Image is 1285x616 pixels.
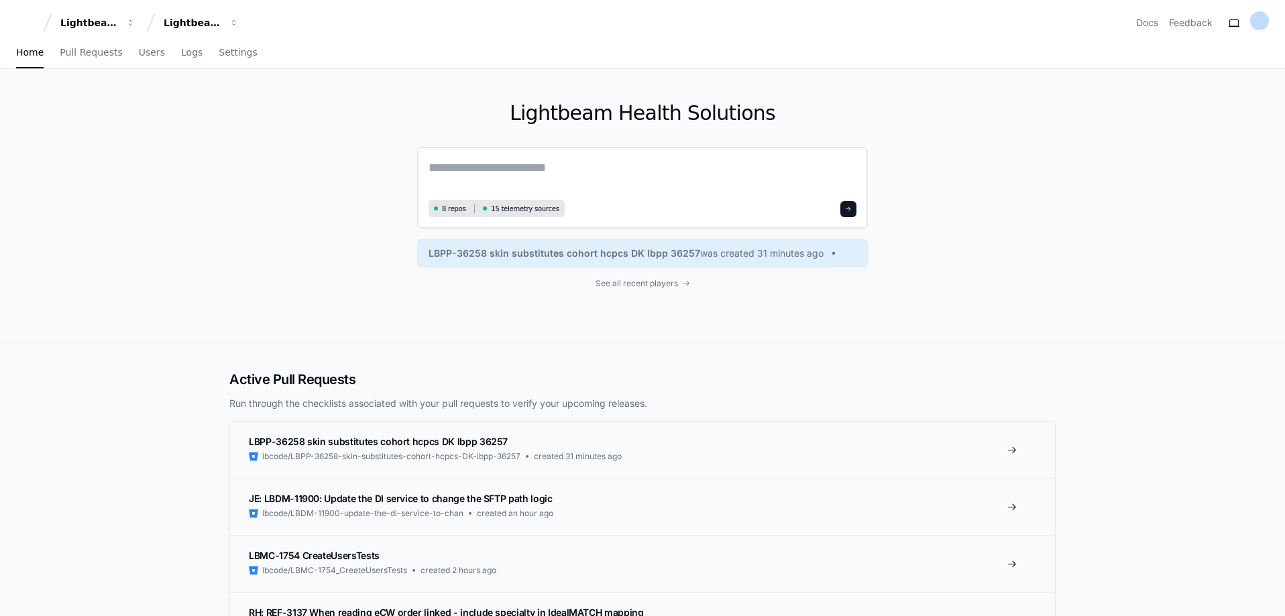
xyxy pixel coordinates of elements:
[60,38,122,68] a: Pull Requests
[421,565,496,576] span: created 2 hours ago
[491,204,559,214] span: 15 telemetry sources
[429,247,700,260] span: LBPP-36258 skin substitutes cohort hcpcs DK lbpp 36257
[230,422,1055,478] a: LBPP-36258 skin substitutes cohort hcpcs DK lbpp 36257lbcode/LBPP-36258-skin-substitutes-cohort-h...
[429,247,856,260] a: LBPP-36258 skin substitutes cohort hcpcs DK lbpp 36257was created 31 minutes ago
[249,493,553,504] span: JE: LBDM-11900: Update the DI service to change the SFTP path logic
[477,508,553,519] span: created an hour ago
[262,565,407,576] span: lbcode/LBMC-1754_CreateUsersTests
[55,11,141,35] button: Lightbeam Health
[219,38,257,68] a: Settings
[229,397,1056,410] p: Run through the checklists associated with your pull requests to verify your upcoming releases.
[16,48,44,56] span: Home
[16,38,44,68] a: Home
[249,550,380,561] span: LBMC-1754 CreateUsersTests
[417,101,868,125] h1: Lightbeam Health Solutions
[181,38,203,68] a: Logs
[596,278,678,289] span: See all recent players
[262,451,520,462] span: lbcode/LBPP-36258-skin-substitutes-cohort-hcpcs-DK-lbpp-36257
[139,38,165,68] a: Users
[1136,16,1158,29] a: Docs
[262,508,463,519] span: lbcode/LBDM-11900-update-the-di-service-to-chan
[230,478,1055,535] a: JE: LBDM-11900: Update the DI service to change the SFTP path logiclbcode/LBDM-11900-update-the-d...
[700,247,824,260] span: was created 31 minutes ago
[417,278,868,289] a: See all recent players
[139,48,165,56] span: Users
[229,370,1056,389] h2: Active Pull Requests
[158,11,244,35] button: Lightbeam Health Solutions
[219,48,257,56] span: Settings
[181,48,203,56] span: Logs
[230,535,1055,592] a: LBMC-1754 CreateUsersTestslbcode/LBMC-1754_CreateUsersTestscreated 2 hours ago
[60,16,118,29] div: Lightbeam Health
[164,16,221,29] div: Lightbeam Health Solutions
[534,451,622,462] span: created 31 minutes ago
[1169,16,1213,29] button: Feedback
[249,436,508,447] span: LBPP-36258 skin substitutes cohort hcpcs DK lbpp 36257
[60,48,122,56] span: Pull Requests
[442,204,466,214] span: 8 repos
